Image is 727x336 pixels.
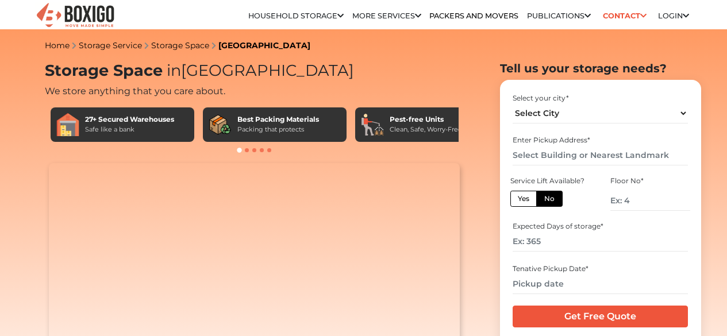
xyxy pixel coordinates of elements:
[527,11,591,20] a: Publications
[248,11,344,20] a: Household Storage
[45,86,225,96] span: We store anything that you care about.
[35,2,116,30] img: Boxigo
[513,274,688,294] input: Pickup date
[218,40,310,51] a: [GEOGRAPHIC_DATA]
[610,191,690,211] input: Ex: 4
[361,113,384,136] img: Pest-free Units
[390,125,462,134] div: Clean, Safe, Worry-Free
[85,114,174,125] div: 27+ Secured Warehouses
[513,145,688,165] input: Select Building or Nearest Landmark
[79,40,142,51] a: Storage Service
[510,176,590,186] div: Service Lift Available?
[610,176,690,186] div: Floor No
[658,11,689,20] a: Login
[500,61,701,75] h2: Tell us your storage needs?
[510,191,537,207] label: Yes
[513,135,688,145] div: Enter Pickup Address
[536,191,563,207] label: No
[513,231,688,252] input: Ex: 365
[85,125,174,134] div: Safe like a bank
[237,125,319,134] div: Packing that protects
[352,11,421,20] a: More services
[151,40,209,51] a: Storage Space
[390,114,462,125] div: Pest-free Units
[237,114,319,125] div: Best Packing Materials
[513,264,688,274] div: Tenative Pickup Date
[513,306,688,327] input: Get Free Quote
[45,61,464,80] h1: Storage Space
[163,61,354,80] span: [GEOGRAPHIC_DATA]
[599,7,650,25] a: Contact
[45,40,70,51] a: Home
[513,221,688,231] div: Expected Days of storage
[513,93,688,103] div: Select your city
[429,11,518,20] a: Packers and Movers
[56,113,79,136] img: 27+ Secured Warehouses
[167,61,181,80] span: in
[209,113,232,136] img: Best Packing Materials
